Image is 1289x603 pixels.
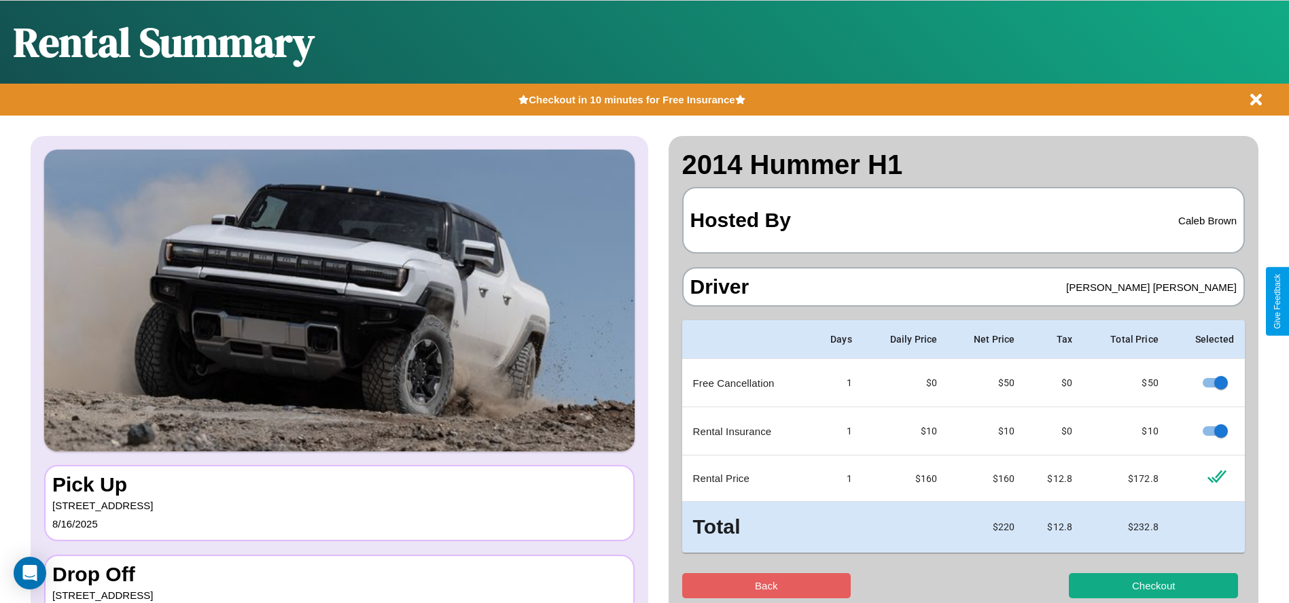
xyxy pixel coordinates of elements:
th: Tax [1025,320,1083,359]
p: [PERSON_NAME] [PERSON_NAME] [1066,278,1237,296]
th: Total Price [1083,320,1169,359]
p: Free Cancellation [693,374,799,392]
h3: Total [693,513,799,542]
h3: Drop Off [52,563,626,586]
p: Rental Insurance [693,422,799,441]
p: Rental Price [693,469,799,487]
th: Days [809,320,863,359]
td: 1 [809,407,863,455]
td: $ 10 [1083,407,1169,455]
button: Back [682,573,851,598]
h1: Rental Summary [14,14,315,70]
td: 1 [809,359,863,407]
td: $ 172.8 [1083,455,1169,502]
td: $ 160 [948,455,1025,502]
div: Give Feedback [1273,274,1282,329]
h2: 2014 Hummer H1 [682,150,1246,180]
td: $ 50 [1083,359,1169,407]
th: Daily Price [863,320,948,359]
th: Net Price [948,320,1025,359]
td: $0 [863,359,948,407]
td: $0 [1025,407,1083,455]
td: $ 12.8 [1025,502,1083,553]
td: $ 232.8 [1083,502,1169,553]
p: [STREET_ADDRESS] [52,496,626,515]
h3: Driver [690,275,749,298]
h3: Hosted By [690,195,791,245]
div: Open Intercom Messenger [14,557,46,589]
td: $0 [1025,359,1083,407]
td: $ 160 [863,455,948,502]
b: Checkout in 10 minutes for Free Insurance [529,94,735,105]
td: $ 50 [948,359,1025,407]
h3: Pick Up [52,473,626,496]
th: Selected [1169,320,1245,359]
p: 8 / 16 / 2025 [52,515,626,533]
button: Checkout [1069,573,1238,598]
td: $10 [863,407,948,455]
td: $ 10 [948,407,1025,455]
td: $ 220 [948,502,1025,553]
td: 1 [809,455,863,502]
p: Caleb Brown [1178,211,1237,230]
td: $ 12.8 [1025,455,1083,502]
table: simple table [682,320,1246,553]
